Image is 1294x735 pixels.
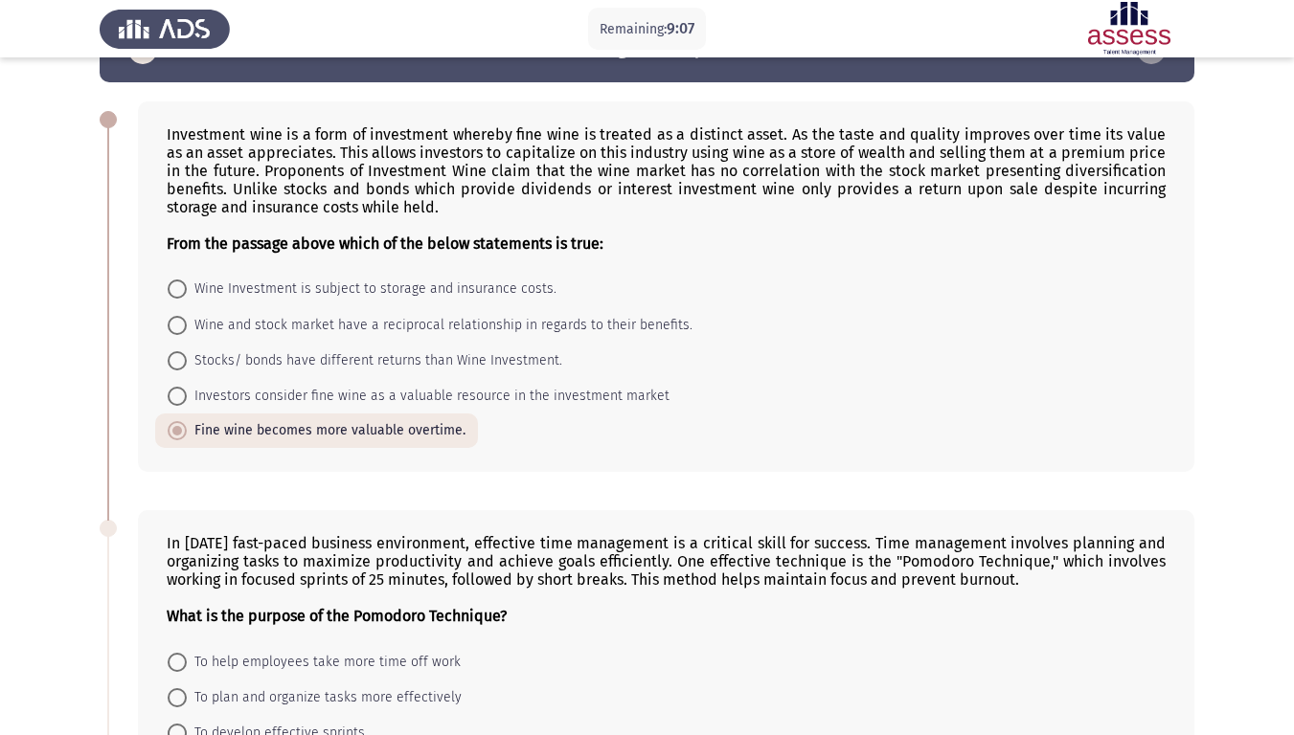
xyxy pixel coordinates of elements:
span: To help employees take more time off work [187,651,461,674]
b: From the passage above which of the below statements is true: [167,234,603,253]
span: Wine and stock market have a reciprocal relationship in regards to their benefits. [187,314,692,337]
img: Assessment logo of ASSESS English Language Assessment (3 Module) (Ad - IB) [1064,2,1194,56]
img: Assess Talent Management logo [100,2,230,56]
span: Investors consider fine wine as a valuable resource in the investment market [187,385,670,408]
b: What is the purpose of the Pomodoro Technique? [167,607,507,625]
span: Stocks/ bonds have different returns than Wine Investment. [187,349,562,372]
span: To plan and organize tasks more effectively [187,686,462,709]
span: Fine wine becomes more valuable overtime. [187,419,465,442]
div: Investment wine is a form of investment whereby fine wine is treated as a distinct asset. As the ... [167,125,1166,253]
span: Wine Investment is subject to storage and insurance costs. [187,278,556,301]
div: In [DATE] fast-paced business environment, effective time management is a critical skill for succ... [167,534,1166,625]
span: 9:07 [667,19,694,37]
p: Remaining: [600,17,694,41]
